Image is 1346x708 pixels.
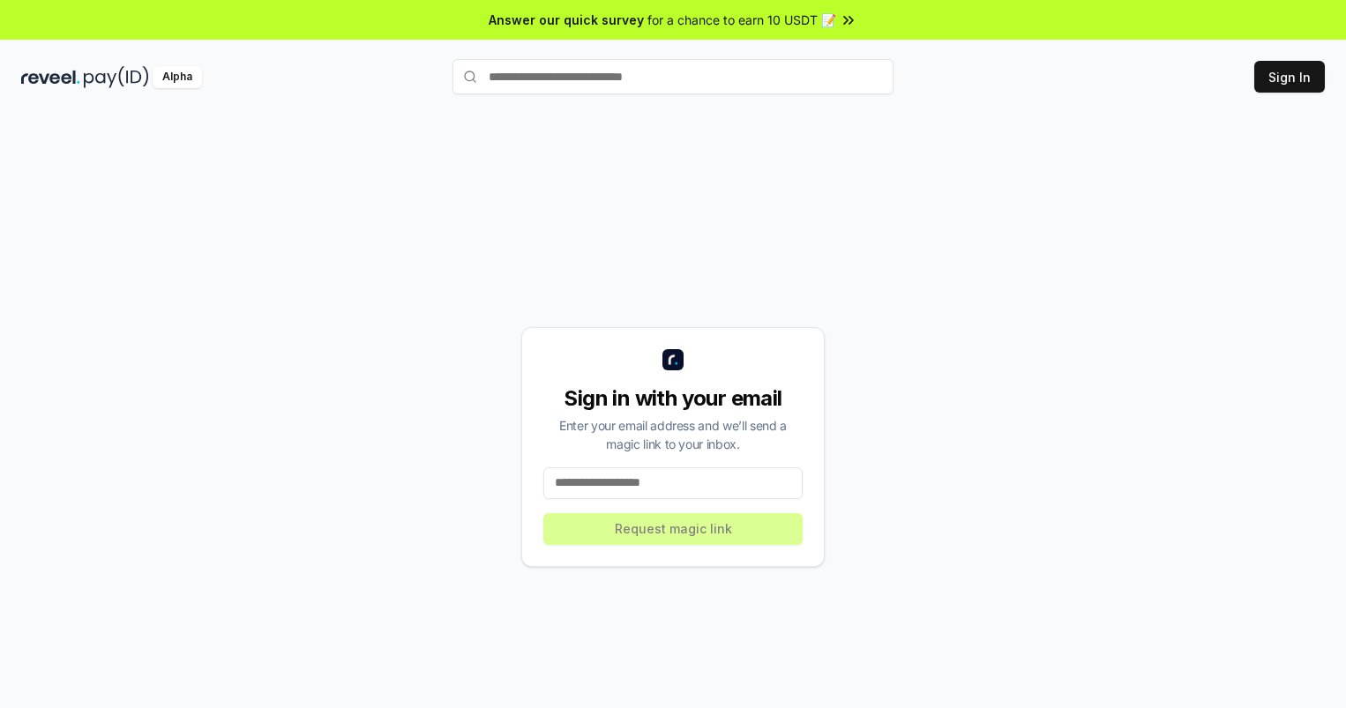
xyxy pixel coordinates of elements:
img: pay_id [84,66,149,88]
img: logo_small [662,349,684,370]
span: Answer our quick survey [489,11,644,29]
button: Sign In [1254,61,1325,93]
img: reveel_dark [21,66,80,88]
div: Enter your email address and we’ll send a magic link to your inbox. [543,416,803,453]
span: for a chance to earn 10 USDT 📝 [647,11,836,29]
div: Alpha [153,66,202,88]
div: Sign in with your email [543,384,803,413]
